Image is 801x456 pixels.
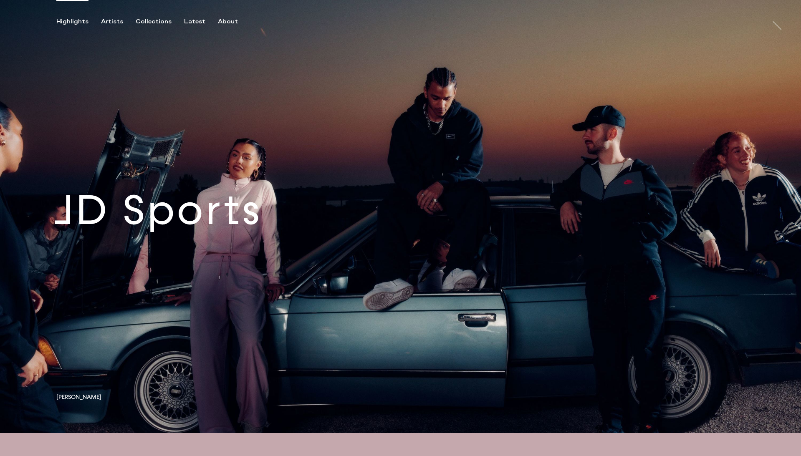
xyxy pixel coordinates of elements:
[184,18,218,25] button: Latest
[56,18,88,25] div: Highlights
[101,18,123,25] div: Artists
[136,18,184,25] button: Collections
[218,18,238,25] div: About
[184,18,205,25] div: Latest
[101,18,136,25] button: Artists
[218,18,250,25] button: About
[56,18,101,25] button: Highlights
[136,18,172,25] div: Collections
